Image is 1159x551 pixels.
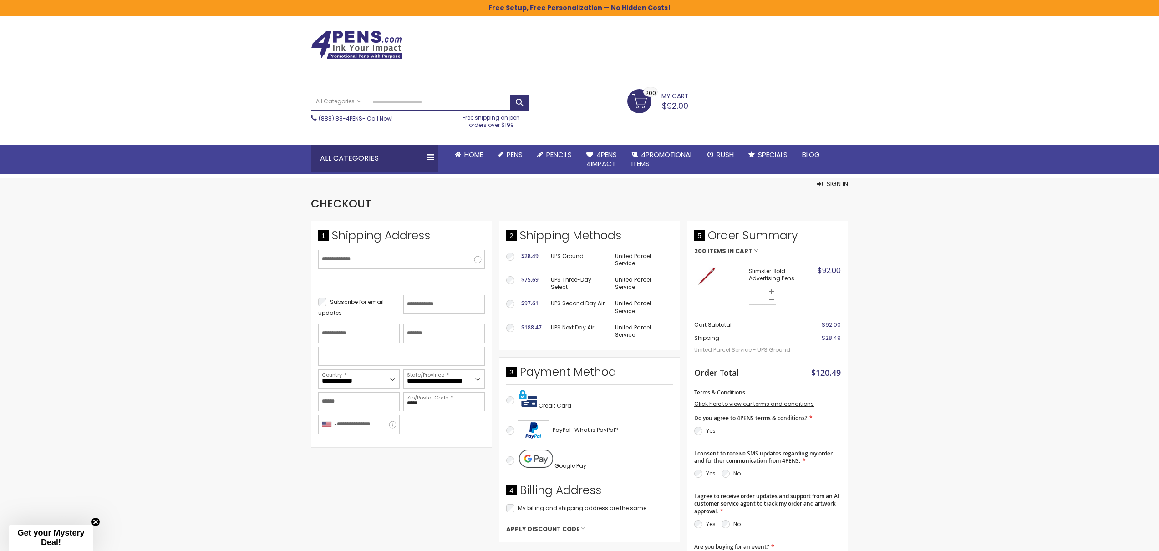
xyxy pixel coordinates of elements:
td: UPS Second Day Air [546,295,610,319]
span: All Categories [316,98,361,105]
span: Credit Card [539,402,571,409]
img: Pay with Google Pay [519,450,553,468]
a: Blog [795,145,827,165]
label: No [733,470,741,477]
span: Rush [717,150,734,159]
div: Shipping Address [318,228,485,248]
a: (888) 88-4PENS [319,115,362,122]
span: I agree to receive order updates and support from an AI customer service agent to track my order ... [694,492,839,515]
label: No [733,520,741,528]
a: Rush [700,145,741,165]
span: I consent to receive SMS updates regarding my order and further communication from 4PENS. [694,450,833,465]
a: Specials [741,145,795,165]
strong: Order Total [694,366,739,378]
span: Google Pay [554,462,586,470]
strong: Slimster Bold Advertising Pens [749,268,815,282]
span: Do you agree to 4PENS terms & conditions? [694,414,807,422]
span: Terms & Conditions [694,389,745,396]
span: - Call Now! [319,115,393,122]
span: Checkout [311,196,371,211]
img: Slimster Bold-Red [694,263,719,288]
a: 4Pens4impact [579,145,624,174]
a: Click here to view our terms and conditions [694,400,814,408]
span: Home [464,150,483,159]
span: Shipping [694,334,719,342]
a: What is PayPal? [574,425,618,435]
span: Subscribe for email updates [318,298,384,317]
span: 200 [694,248,706,254]
a: Home [447,145,490,165]
a: $92.00 200 [627,89,689,112]
span: Order Summary [694,228,841,248]
div: All Categories [311,145,438,172]
label: Yes [706,520,716,528]
span: $92.00 [818,265,841,276]
label: Yes [706,427,716,435]
a: Pencils [530,145,579,165]
span: United Parcel Service - UPS Ground [694,342,796,358]
td: UPS Next Day Air [546,319,610,343]
span: 200 [645,89,656,97]
span: Pencils [546,150,572,159]
th: Cart Subtotal [694,318,796,332]
span: $75.69 [521,276,539,283]
td: UPS Ground [546,248,610,272]
img: Pay with credit card [519,389,537,408]
span: $97.61 [521,299,539,307]
div: Shipping Methods [506,228,673,248]
span: Sign In [827,179,848,188]
span: My billing and shipping address are the same [518,504,646,512]
a: 4PROMOTIONALITEMS [624,145,700,174]
td: United Parcel Service [610,295,673,319]
span: Are you buying for an event? [694,543,769,551]
span: What is PayPal? [574,426,618,434]
td: United Parcel Service [610,248,673,272]
td: UPS Three-Day Select [546,272,610,295]
span: PayPal [553,426,571,434]
span: $92.00 [822,321,841,329]
a: Pens [490,145,530,165]
div: Billing Address [506,483,673,503]
span: $28.49 [822,334,841,342]
div: Get your Mystery Deal!Close teaser [9,525,93,551]
div: Payment Method [506,364,673,384]
button: Close teaser [91,517,100,526]
td: United Parcel Service [610,319,673,343]
span: Pens [507,150,523,159]
td: United Parcel Service [610,272,673,295]
span: Blog [802,150,820,159]
span: $92.00 [662,100,688,111]
span: $120.49 [811,367,841,378]
span: Get your Mystery Deal! [17,528,84,547]
label: Yes [706,470,716,477]
span: 4PROMOTIONAL ITEMS [631,150,693,168]
span: $28.49 [521,252,539,260]
span: Items in Cart [707,248,752,254]
div: Free shipping on pen orders over $199 [453,111,530,129]
span: Apply Discount Code [506,525,579,533]
button: Sign In [817,179,848,188]
a: All Categories [311,94,366,109]
img: Acceptance Mark [518,420,549,440]
div: United States: +1 [319,415,340,434]
span: 4Pens 4impact [586,150,617,168]
span: $188.47 [521,324,542,331]
span: Specials [758,150,788,159]
img: 4Pens Custom Pens and Promotional Products [311,30,402,60]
